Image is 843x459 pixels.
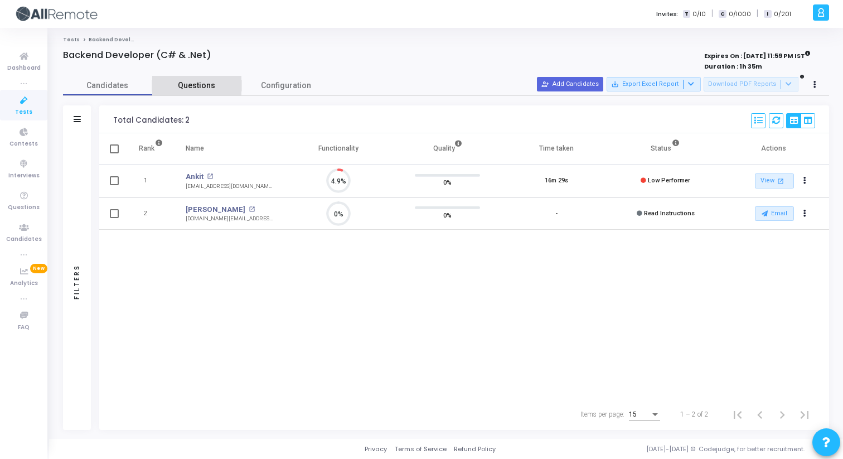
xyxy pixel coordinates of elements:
button: Download PDF Reports [704,77,798,91]
mat-select: Items per page: [629,411,660,419]
div: Time taken [539,142,574,154]
span: | [711,8,713,20]
td: 1 [127,165,175,197]
a: Refund Policy [454,444,496,454]
div: View Options [786,113,815,128]
div: Items per page: [580,409,624,419]
span: Candidates [6,235,42,244]
div: [DATE]-[DATE] © Codejudge, for better recruitment. [496,444,829,454]
th: Status [611,133,720,165]
th: Functionality [284,133,393,165]
button: Last page [793,403,816,426]
button: Email [755,206,794,221]
th: Quality [393,133,502,165]
a: View [755,173,794,189]
div: Filters [72,220,82,343]
span: Read Instructions [644,210,695,217]
span: Questions [152,80,241,91]
div: [DOMAIN_NAME][EMAIL_ADDRESS][DOMAIN_NAME] [186,215,273,223]
mat-icon: open_in_new [249,206,255,212]
span: 0% [443,209,452,220]
a: Ankit [186,171,204,182]
button: First page [726,403,749,426]
td: 2 [127,197,175,230]
button: Export Excel Report [607,77,701,91]
span: Low Performer [648,177,690,184]
span: Candidates [63,80,152,91]
div: 1 – 2 of 2 [680,409,709,419]
span: Contests [9,139,38,149]
a: Privacy [365,444,387,454]
strong: Expires On : [DATE] 11:59 PM IST [704,49,811,61]
button: Actions [797,173,813,189]
mat-icon: save_alt [611,80,619,88]
div: Name [186,142,204,154]
nav: breadcrumb [63,36,829,44]
th: Rank [127,133,175,165]
span: | [757,8,758,20]
span: T [683,10,690,18]
a: Tests [63,36,80,43]
span: Configuration [261,80,311,91]
div: - [555,209,558,219]
span: Analytics [10,279,38,288]
span: Dashboard [7,64,41,73]
label: Invites: [656,9,679,19]
mat-icon: open_in_new [776,176,786,186]
th: Actions [720,133,829,165]
span: 0/10 [692,9,706,19]
a: [PERSON_NAME] [186,204,245,215]
div: [EMAIL_ADDRESS][DOMAIN_NAME] [186,182,273,191]
span: Tests [15,108,32,117]
img: logo [14,3,98,25]
span: 0/201 [774,9,791,19]
span: 0% [443,177,452,188]
span: 0/1000 [729,9,751,19]
span: New [30,264,47,273]
h4: Backend Developer (C# & .Net) [63,50,211,61]
mat-icon: open_in_new [207,173,213,180]
button: Previous page [749,403,771,426]
div: 16m 29s [545,176,568,186]
span: I [764,10,771,18]
span: FAQ [18,323,30,332]
button: Next page [771,403,793,426]
span: Interviews [8,171,40,181]
button: Actions [797,206,813,221]
div: Total Candidates: 2 [113,116,190,125]
span: 15 [629,410,637,418]
span: C [719,10,726,18]
span: Backend Developer (C# & .Net) [89,36,177,43]
mat-icon: person_add_alt [541,80,549,88]
span: Questions [8,203,40,212]
strong: Duration : 1h 35m [704,62,762,71]
button: Add Candidates [537,77,603,91]
a: Terms of Service [395,444,447,454]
